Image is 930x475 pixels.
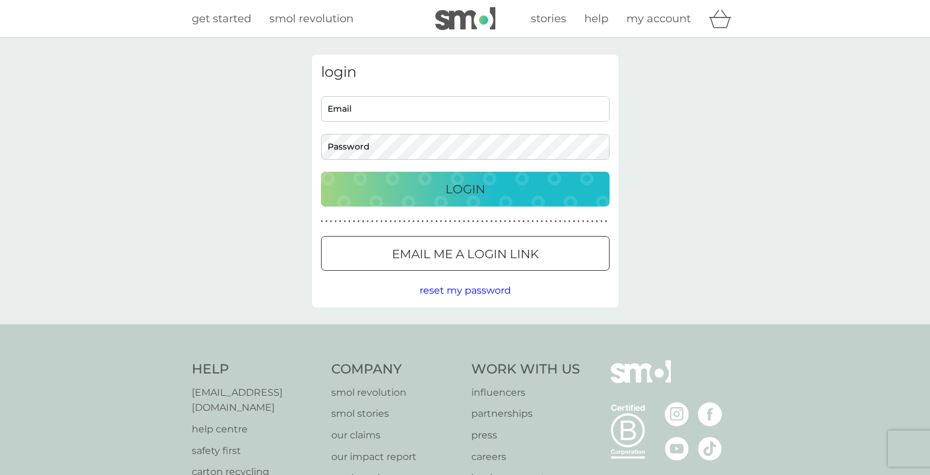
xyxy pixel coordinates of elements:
[531,10,566,28] a: stories
[709,7,739,31] div: basket
[591,219,593,225] p: ●
[626,12,691,25] span: my account
[331,360,459,379] h4: Company
[582,219,584,225] p: ●
[509,219,511,225] p: ●
[192,443,320,459] a: safety first
[518,219,520,225] p: ●
[412,219,415,225] p: ●
[584,10,608,28] a: help
[536,219,539,225] p: ●
[554,219,557,225] p: ●
[435,219,438,225] p: ●
[611,360,671,401] img: smol
[458,219,460,225] p: ●
[421,219,424,225] p: ●
[491,219,493,225] p: ●
[344,219,346,225] p: ●
[468,219,470,225] p: ●
[331,428,459,443] a: our claims
[192,10,251,28] a: get started
[445,180,485,199] p: Login
[504,219,507,225] p: ●
[321,64,610,81] h3: login
[587,219,589,225] p: ●
[192,422,320,437] a: help centre
[463,219,465,225] p: ●
[444,219,447,225] p: ●
[408,219,410,225] p: ●
[371,219,373,225] p: ●
[531,12,566,25] span: stories
[420,285,511,296] span: reset my password
[531,219,534,225] p: ●
[564,219,566,225] p: ●
[596,219,598,225] p: ●
[192,12,251,25] span: get started
[601,219,603,225] p: ●
[431,219,433,225] p: ●
[626,10,691,28] a: my account
[527,219,530,225] p: ●
[426,219,429,225] p: ●
[541,219,543,225] p: ●
[500,219,502,225] p: ●
[486,219,488,225] p: ●
[578,219,580,225] p: ●
[392,244,539,264] p: Email me a login link
[471,428,580,443] p: press
[440,219,442,225] p: ●
[385,219,387,225] p: ●
[269,12,353,25] span: smol revolution
[545,219,548,225] p: ●
[330,219,332,225] p: ●
[698,402,722,426] img: visit the smol Facebook page
[367,219,369,225] p: ●
[358,219,360,225] p: ●
[471,449,580,465] a: careers
[331,385,459,401] a: smol revolution
[471,385,580,401] p: influencers
[522,219,525,225] p: ●
[472,219,474,225] p: ●
[192,385,320,416] a: [EMAIL_ADDRESS][DOMAIN_NAME]
[394,219,397,225] p: ●
[559,219,561,225] p: ●
[348,219,350,225] p: ●
[376,219,378,225] p: ●
[334,219,337,225] p: ●
[331,406,459,422] a: smol stories
[390,219,392,225] p: ●
[192,360,320,379] h4: Help
[454,219,456,225] p: ●
[381,219,383,225] p: ●
[495,219,497,225] p: ●
[605,219,607,225] p: ●
[568,219,571,225] p: ●
[584,12,608,25] span: help
[471,406,580,422] a: partnerships
[698,437,722,461] img: visit the smol Tiktok page
[417,219,420,225] p: ●
[477,219,479,225] p: ●
[471,360,580,379] h4: Work With Us
[573,219,575,225] p: ●
[321,236,610,271] button: Email me a login link
[403,219,406,225] p: ●
[420,283,511,298] button: reset my password
[449,219,451,225] p: ●
[353,219,355,225] p: ●
[339,219,341,225] p: ●
[481,219,483,225] p: ●
[331,449,459,465] a: our impact report
[665,437,689,461] img: visit the smol Youtube page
